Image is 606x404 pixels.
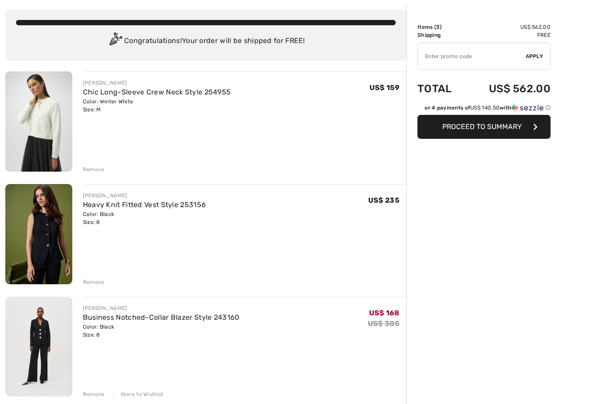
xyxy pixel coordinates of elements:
[417,115,551,139] button: Proceed to Summary
[16,33,396,51] div: Congratulations! Your order will be shipped for FREE!
[417,31,465,39] td: Shipping
[417,104,551,115] div: or 4 payments ofUS$ 140.50withSezzle Click to learn more about Sezzle
[83,88,231,97] a: Chic Long-Sleeve Crew Neck Style 254955
[417,24,465,31] td: Items ( )
[83,305,240,313] div: [PERSON_NAME]
[465,74,551,104] td: US$ 562.00
[83,79,231,87] div: [PERSON_NAME]
[83,201,206,209] a: Heavy Knit Fitted Vest Style 253156
[442,123,522,131] span: Proceed to Summary
[83,166,105,174] div: Remove
[83,211,206,227] div: Color: Black Size: 8
[470,105,500,111] span: US$ 140.50
[465,24,551,31] td: US$ 562.00
[370,84,399,92] span: US$ 159
[368,320,399,328] s: US$ 305
[83,314,240,322] a: Business Notched-Collar Blazer Style 243160
[418,43,526,70] input: Promo code
[106,33,124,51] img: Congratulation2.svg
[83,98,231,114] div: Color: Winter White Size: M
[83,192,206,200] div: [PERSON_NAME]
[436,24,440,31] span: 3
[425,104,551,112] div: or 4 payments of with
[5,297,72,397] img: Business Notched-Collar Blazer Style 243160
[83,278,105,286] div: Remove
[526,53,543,61] span: Apply
[417,74,465,104] td: Total
[5,72,72,172] img: Chic Long-Sleeve Crew Neck Style 254955
[368,196,399,205] span: US$ 235
[5,184,72,285] img: Heavy Knit Fitted Vest Style 253156
[465,31,551,39] td: Free
[83,323,240,339] div: Color: Black Size: 8
[512,104,543,112] img: Sezzle
[369,309,399,318] span: US$ 168
[83,391,105,399] div: Remove
[113,391,164,399] div: Move to Wishlist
